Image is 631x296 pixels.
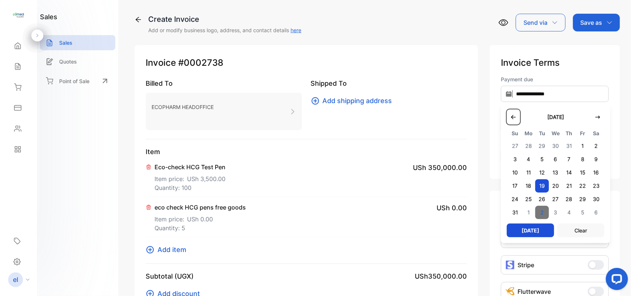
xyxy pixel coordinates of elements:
[549,129,563,138] span: We
[535,129,549,138] span: Tu
[187,215,213,224] span: USh 0.00
[549,139,563,153] span: 30
[563,139,576,153] span: 31
[40,54,115,69] a: Quotes
[508,206,522,219] span: 31
[563,153,576,166] span: 7
[576,179,590,193] span: 22
[576,193,590,206] span: 29
[413,163,467,173] span: USh 350,000.00
[146,245,191,255] button: Add item
[40,12,57,22] h1: sales
[506,261,515,269] img: icon
[576,153,590,166] span: 8
[576,139,590,153] span: 1
[507,224,554,237] button: [DATE]
[522,139,536,153] span: 28
[549,206,563,219] span: 3
[590,179,603,193] span: 23
[563,179,576,193] span: 21
[518,261,534,269] p: Stripe
[590,166,603,179] span: 16
[152,102,214,112] p: ECOPHARM HEADOFFICE
[563,129,576,138] span: Th
[535,166,549,179] span: 12
[557,224,604,237] button: Clear
[437,203,467,213] span: USh 0.00
[148,26,301,34] p: Add or modify business logo, address, and contact details
[508,166,522,179] span: 10
[146,56,467,69] p: Invoice
[59,58,77,65] p: Quotes
[13,10,24,21] img: logo
[508,193,522,206] span: 24
[518,287,551,296] p: Flutterwave
[535,193,549,206] span: 26
[40,73,115,89] a: Point of Sale
[576,166,590,179] span: 15
[155,171,225,183] p: Item price:
[580,18,602,27] p: Save as
[516,14,566,31] button: Send via
[535,139,549,153] span: 29
[590,139,603,153] span: 2
[522,179,536,193] span: 18
[291,27,301,33] a: here
[522,206,536,219] span: 1
[311,78,467,88] p: Shipped To
[146,78,302,88] p: Billed To
[549,166,563,179] span: 13
[146,147,467,157] p: Item
[155,163,225,171] p: Eco-check HCG Test Pen
[590,206,603,219] span: 6
[59,39,72,47] p: Sales
[311,96,397,106] button: Add shipping address
[600,265,631,296] iframe: LiveChat chat widget
[523,18,547,27] p: Send via
[563,206,576,219] span: 4
[535,153,549,166] span: 5
[415,271,467,281] span: USh350,000.00
[506,287,515,296] img: Icon
[323,96,392,106] span: Add shipping address
[522,193,536,206] span: 25
[146,271,194,281] p: Subtotal (UGX)
[549,153,563,166] span: 6
[535,179,549,193] span: 19
[508,129,522,138] span: Su
[563,166,576,179] span: 14
[178,56,223,69] span: #0002738
[155,212,246,224] p: Item price:
[59,77,89,85] p: Point of Sale
[576,206,590,219] span: 5
[563,193,576,206] span: 28
[187,174,225,183] span: USh 3,500.00
[576,129,590,138] span: Fr
[573,14,620,31] button: Save as
[540,109,571,125] button: [DATE]
[40,35,115,50] a: Sales
[157,245,186,255] span: Add item
[501,75,609,83] label: Payment due
[155,203,246,212] p: eco check HCG pens free goods
[13,275,18,285] p: el
[522,153,536,166] span: 4
[508,179,522,193] span: 17
[590,153,603,166] span: 9
[549,193,563,206] span: 27
[522,129,536,138] span: Mo
[590,193,603,206] span: 30
[155,224,246,232] p: Quantity: 5
[549,179,563,193] span: 20
[508,139,522,153] span: 27
[590,129,603,138] span: Sa
[501,56,609,69] p: Invoice Terms
[535,206,549,219] span: 2
[508,153,522,166] span: 3
[148,14,301,25] div: Create Invoice
[155,183,225,192] p: Quantity: 100
[522,166,536,179] span: 11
